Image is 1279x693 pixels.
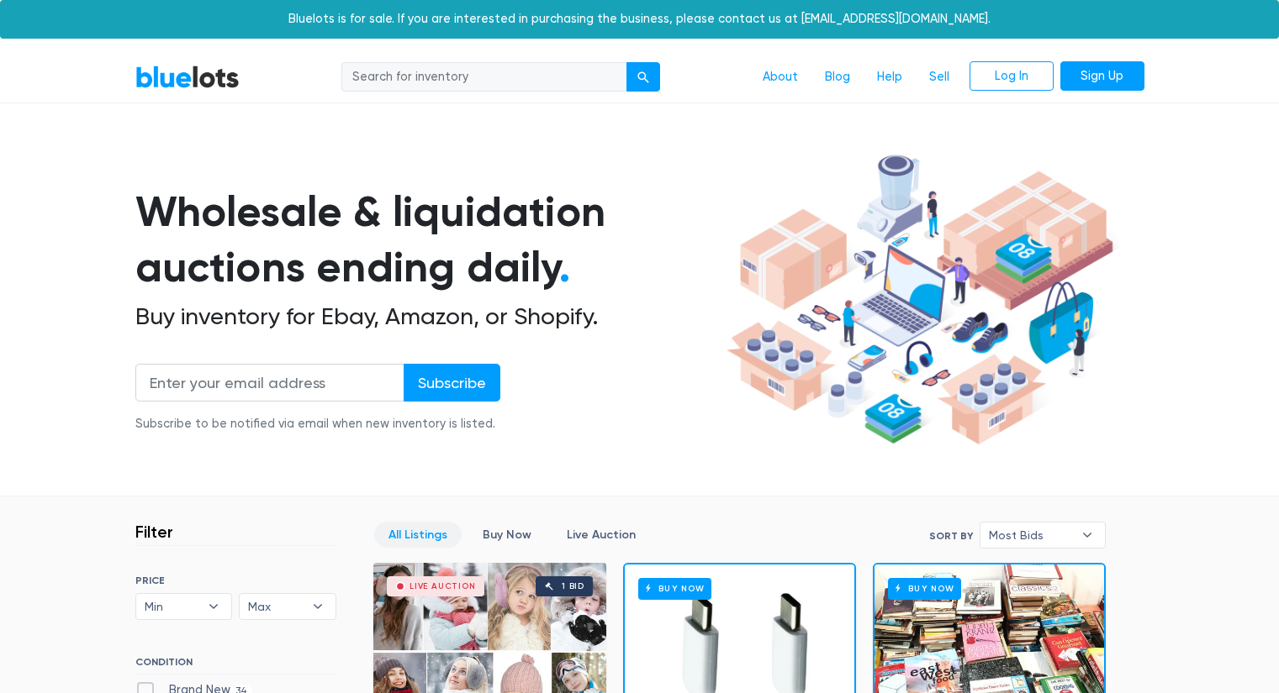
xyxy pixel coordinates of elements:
[1070,522,1105,548] b: ▾
[864,61,916,93] a: Help
[749,61,811,93] a: About
[970,61,1054,92] a: Log In
[135,65,240,89] a: BlueLots
[135,575,336,586] h6: PRICE
[638,578,711,599] h6: Buy Now
[135,184,721,296] h1: Wholesale & liquidation auctions ending daily
[468,522,546,548] a: Buy Now
[989,522,1073,548] span: Most Bids
[300,594,336,619] b: ▾
[248,594,304,619] span: Max
[916,61,963,93] a: Sell
[929,528,973,543] label: Sort By
[404,364,500,402] input: Subscribe
[410,582,476,591] div: Live Auction
[145,594,200,619] span: Min
[562,582,584,591] div: 1 bid
[721,147,1119,453] img: hero-ee84e7d0318cb26816c560f6b4441b76977f77a177738b4e94f68c95b2b83dbb.png
[135,415,500,433] div: Subscribe to be notified via email when new inventory is listed.
[811,61,864,93] a: Blog
[888,578,961,599] h6: Buy Now
[135,302,721,331] h2: Buy inventory for Ebay, Amazon, or Shopify.
[552,522,650,548] a: Live Auction
[196,594,231,619] b: ▾
[135,522,173,542] h3: Filter
[135,364,404,402] input: Enter your email address
[374,522,462,548] a: All Listings
[341,62,627,92] input: Search for inventory
[135,656,336,675] h6: CONDITION
[559,242,570,292] span: .
[1060,61,1144,92] a: Sign Up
